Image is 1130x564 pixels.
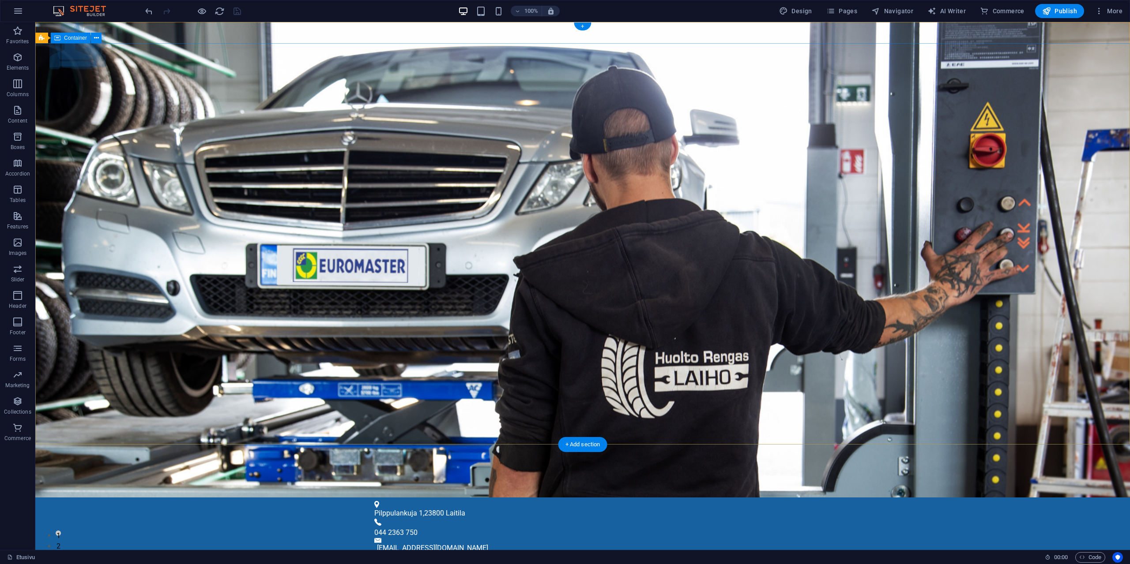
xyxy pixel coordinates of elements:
[144,6,154,16] i: Undo: change_position (Ctrl+Z)
[547,7,555,15] i: On resize automatically adjust zoom level to fit chosen device.
[927,7,966,15] span: AI Writer
[6,38,29,45] p: Favorites
[511,6,542,16] button: 100%
[823,4,861,18] button: Pages
[10,329,26,336] p: Footer
[1035,4,1084,18] button: Publish
[10,197,26,204] p: Tables
[779,7,812,15] span: Design
[1054,552,1068,563] span: 00 00
[5,382,30,389] p: Marketing
[9,250,27,257] p: Images
[5,170,30,177] p: Accordion
[574,22,591,30] div: +
[9,303,26,310] p: Header
[1079,552,1101,563] span: Code
[10,355,26,362] p: Forms
[1091,4,1126,18] button: More
[1112,552,1123,563] button: Usercentrics
[1075,552,1105,563] button: Code
[11,144,25,151] p: Boxes
[924,4,969,18] button: AI Writer
[4,435,31,442] p: Commerce
[1042,7,1077,15] span: Publish
[1095,7,1122,15] span: More
[7,91,29,98] p: Columns
[389,487,409,495] span: 23800
[980,7,1025,15] span: Commerce
[339,497,749,516] div: Puhelin
[11,276,25,283] p: Slider
[51,6,117,16] img: Editor Logo
[868,4,917,18] button: Navigator
[826,7,857,15] span: Pages
[20,519,26,524] button: 2
[215,6,225,16] i: Reload page
[7,223,28,230] p: Features
[7,552,35,563] a: Click to cancel selection. Double-click to open Pages
[214,6,225,16] button: reload
[1045,552,1068,563] h6: Session time
[4,408,31,415] p: Collections
[976,4,1028,18] button: Commerce
[558,437,607,452] div: + Add section
[524,6,538,16] h6: 100%
[776,4,816,18] button: Design
[64,35,87,41] span: Container
[776,4,816,18] div: Design (Ctrl+Alt+Y)
[8,117,27,124] p: Content
[871,7,913,15] span: Navigator
[143,6,154,16] button: undo
[7,64,29,71] p: Elements
[20,508,26,514] button: 1
[1060,554,1062,560] span: :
